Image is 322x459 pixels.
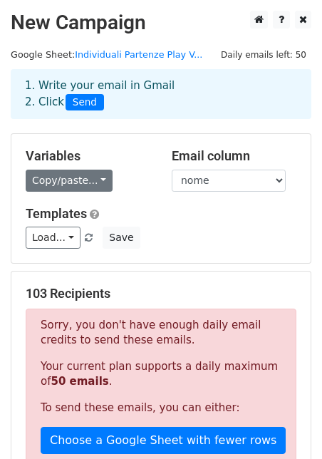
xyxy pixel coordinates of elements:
button: Save [103,227,140,249]
p: Your current plan supports a daily maximum of . [41,359,281,389]
small: Google Sheet: [11,49,202,60]
strong: 50 emails [51,375,108,388]
iframe: Chat Widget [251,391,322,459]
a: Copy/paste... [26,170,113,192]
a: Load... [26,227,80,249]
p: Sorry, you don't have enough daily email credits to send these emails. [41,318,281,348]
h2: New Campaign [11,11,311,35]
a: Templates [26,206,87,221]
p: To send these emails, you can either: [41,401,281,416]
h5: Variables [26,148,150,164]
a: Choose a Google Sheet with fewer rows [41,427,286,454]
div: Widget chat [251,391,322,459]
a: Individuali Partenze Play V... [75,49,202,60]
div: 1. Write your email in Gmail 2. Click [14,78,308,110]
h5: 103 Recipients [26,286,296,301]
span: Send [66,94,104,111]
span: Daily emails left: 50 [216,47,311,63]
a: Daily emails left: 50 [216,49,311,60]
h5: Email column [172,148,296,164]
